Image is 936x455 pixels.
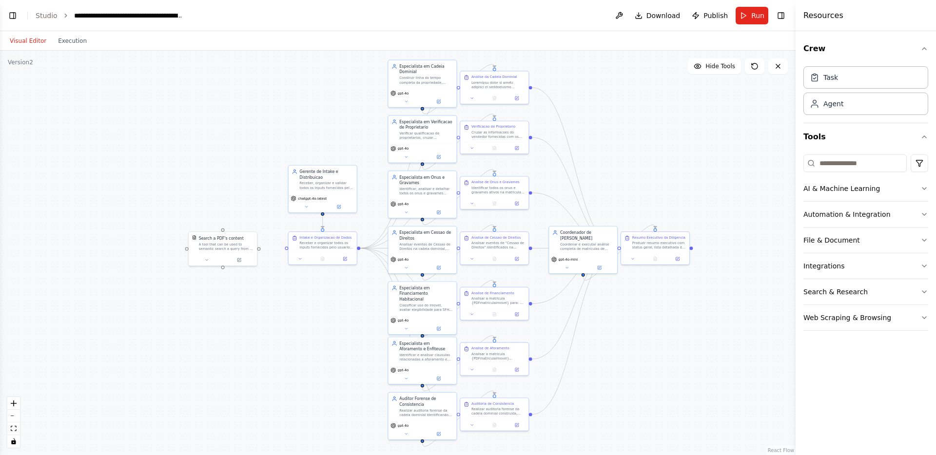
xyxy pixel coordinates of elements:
div: Analisar eventos de "Cessao de Direitos" identificados na cadeia dominial da matricula {PDFmatric... [471,241,525,249]
g: Edge from a65d8437-fd13-4d84-889f-05addac6b2e1 to 18869b57-9fbc-43e4-b52b-105e2f047022 [420,168,497,227]
div: Coordenar e executar análise completa de matrículas de imóveis, produzindo um dossiê estruturado ... [560,242,614,251]
button: Open in side panel [507,200,526,207]
span: gpt-4o-mini [559,257,578,262]
div: Cruzar as informacoes do vendedor fornecidas com os dados da cadeia dominial para confirmar titul... [471,130,525,139]
span: gpt-4o [398,91,409,95]
div: Analisar a matricula {PDFmatriculaImovel} para: 1) Classificar o uso do imovel e avaliar elegibil... [471,296,525,305]
div: Tools [803,151,928,339]
div: Analise de Cessao de Direitos [471,235,521,240]
button: No output available [483,200,506,207]
g: Edge from 991ba0de-dd57-4ab1-90ec-6d0890e2e3e3 to c505facb-ecaa-49f9-bf18-471222a70a5f [420,223,497,282]
div: Analisar eventos de Cessao de Direitos na cadeia dominial, identificando natureza da cessao, obje... [399,242,453,251]
button: toggle interactivity [7,435,20,448]
button: Open in side panel [423,265,454,271]
div: Identificar e analisar clausulas relacionadas a aforamento e enfiteuse, avaliando riscos para tra... [399,353,453,361]
button: Search & Research [803,279,928,304]
div: Receber, organizar e validar todos os inputs fornecidos pelo usuario: {name} {cpfCnpj} {maritalSt... [300,181,353,190]
button: Open in side panel [423,209,454,216]
div: Intake e Organizacao de Dados [300,235,352,240]
div: Intake e Organizacao de DadosReceber e organizar todos os inputs fornecidos pelo usuario sobre o(... [288,231,357,265]
button: Publish [688,7,732,24]
span: gpt-4o [398,368,409,372]
button: Open in side panel [507,256,526,263]
div: Search a PDF's content [199,235,244,241]
div: Analise de Cessao de DireitosAnalisar eventos de "Cessao de Direitos" identificados na cadeia dom... [460,231,529,265]
g: Edge from f3daa69f-3e16-485b-b588-42d0a4b82135 to 99f39001-a004-42f5-8861-b40541ec386c [532,246,618,417]
span: gpt-4o [398,147,409,151]
div: Auditor Forense de Consistencia [399,396,453,407]
div: Auditor Forense de ConsistenciaRealizar auditoria forense da cadeia dominial identificando incons... [388,392,457,440]
div: Especialista em Onus e GravamesIdentificar, analisar e detalhar todos os onus e gravames ativos r... [388,171,457,218]
span: Run [751,11,764,20]
div: Analise de FinanciamentoAnalisar a matricula {PDFmatriculaImovel} para: 1) Classificar o uso do i... [460,287,529,321]
button: Open in side panel [507,422,526,429]
div: Produzir resumo executivo com status geral, lista detalhada de apontamentos identificados na dili... [632,241,686,249]
button: Open in side panel [507,95,526,102]
button: No output available [483,311,506,318]
div: Especialista em Aforamento e Enfiteuse [399,341,453,352]
a: Studio [36,12,58,19]
button: Open in side panel [423,153,454,160]
button: Crew [803,35,928,62]
button: zoom in [7,397,20,410]
g: Edge from 4a1fdb35-721d-47c0-9f7d-c7daaa87ec7a to 42f4e15c-b9c5-4e9c-8f11-72da8f2dcfd7 [420,278,497,338]
div: Analise de Aforamento [471,346,509,350]
button: No output available [483,145,506,152]
div: PDFSearchToolSearch a PDF's contentA tool that can be used to semantic search a query from a PDF'... [188,231,257,266]
h4: Resources [803,10,843,21]
div: Gerente de Intake e DistribuicaoReceber, organizar e validar todos os inputs fornecidos pelo usua... [288,165,357,213]
g: Edge from 57337e82-1281-41e9-86eb-f0521830891e to 99f39001-a004-42f5-8861-b40541ec386c [532,134,618,251]
button: File & Document [803,227,928,253]
button: Hide right sidebar [774,9,788,22]
div: Especialista em Cadeia DominialConstruir linha do tempo completa da propriedade, registrando cada... [388,60,457,108]
span: chatgpt-4o-latest [298,196,327,201]
div: Receber e organizar todos os inputs fornecidos pelo usuario sobre o(s) vendedor(es) e imóvel: - V... [300,241,353,249]
div: Verificacao de ProprietarioCruzar as informacoes do vendedor fornecidas com os dados da cadeia do... [460,121,529,154]
div: Resumo Executivo da DiligenciaProduzir resumo executivo com status geral, lista detalhada de apon... [621,231,690,265]
div: A tool that can be used to semantic search a query from a PDF's content. [199,242,254,251]
nav: breadcrumb [36,11,184,20]
button: No output available [483,422,506,429]
button: Open in side panel [507,145,526,152]
span: gpt-4o [398,257,409,262]
span: gpt-4o [398,318,409,322]
div: Coordenador de [PERSON_NAME]Coordenar e executar análise completa de matrículas de imóveis, produ... [548,226,618,274]
button: No output available [483,256,506,263]
div: Identificar todos os onus e gravames ativos na matricula {PDFmatriculaImovel}, incluindo hipoteca... [471,186,525,194]
button: Open in side panel [423,98,454,105]
div: Análise da Cadeia DominialLoremipsu dolor si ametc adipisci el seddoeiusmo temporinci u laboreetd... [460,71,529,104]
div: Identificar, analisar e detalhar todos os onus e gravames ativos registrados na matricula, aprese... [399,187,453,195]
div: Especialista em Verificacao de ProprietarioVerificar qualificacao de proprietarios, cruzar inform... [388,115,457,163]
g: Edge from 3cfac2ff-5916-4502-a233-f71e7c37eeb0 to 99f39001-a004-42f5-8861-b40541ec386c [532,246,618,362]
div: Análise da Cadeia Dominial [471,75,517,79]
button: Tools [803,123,928,151]
button: Open in side panel [507,311,526,318]
button: zoom out [7,410,20,422]
div: React Flow controls [7,397,20,448]
button: Download [631,7,684,24]
button: Run [736,7,768,24]
div: Especialista em Aforamento e EnfiteuseIdentificar e analisar clausulas relacionadas a aforamento ... [388,337,457,384]
div: Resumo Executivo da Diligencia [632,235,685,240]
button: Open in side panel [423,375,454,382]
button: AI & Machine Learning [803,176,928,201]
span: Hide Tools [705,62,735,70]
g: Edge from 94155ef6-ad8d-405a-b130-23c57f70ea15 to f3daa69f-3e16-485b-b588-42d0a4b82135 [420,389,497,449]
button: Automation & Integration [803,202,928,227]
button: Open in side panel [668,256,687,263]
button: Open in side panel [223,257,254,264]
div: Especialista em Onus e Gravames [399,174,453,186]
button: No output available [483,95,506,102]
button: Execution [52,35,93,47]
g: Edge from 6de8e64b-63ca-4dfe-989e-5522b64cb1c7 to 18869b57-9fbc-43e4-b52b-105e2f047022 [360,190,457,251]
div: Realizar auditoria forense da cadeia dominial identificando inconsistencias logicas, datas confli... [399,408,453,417]
div: Analise de AforamentoAnalisar a matricula {PDFmatriculaImovel} buscando especificamente por termo... [460,342,529,376]
button: Open in side panel [323,204,354,210]
div: Especialista em Financiamento Habitacional [399,285,453,302]
button: Open in side panel [335,256,354,263]
g: Edge from 42f4e15c-b9c5-4e9c-8f11-72da8f2dcfd7 to 99f39001-a004-42f5-8861-b40541ec386c [532,246,618,306]
button: fit view [7,422,20,435]
g: Edge from 47dc6067-dd54-4889-8815-9837602c3184 to 99f39001-a004-42f5-8861-b40541ec386c [580,223,658,282]
div: Classificar uso do imovel, avaliar elegibilidade para SFH, analisar uso de FGTS e questoes relaci... [399,303,453,312]
div: Gerente de Intake e Distribuicao [300,169,353,180]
